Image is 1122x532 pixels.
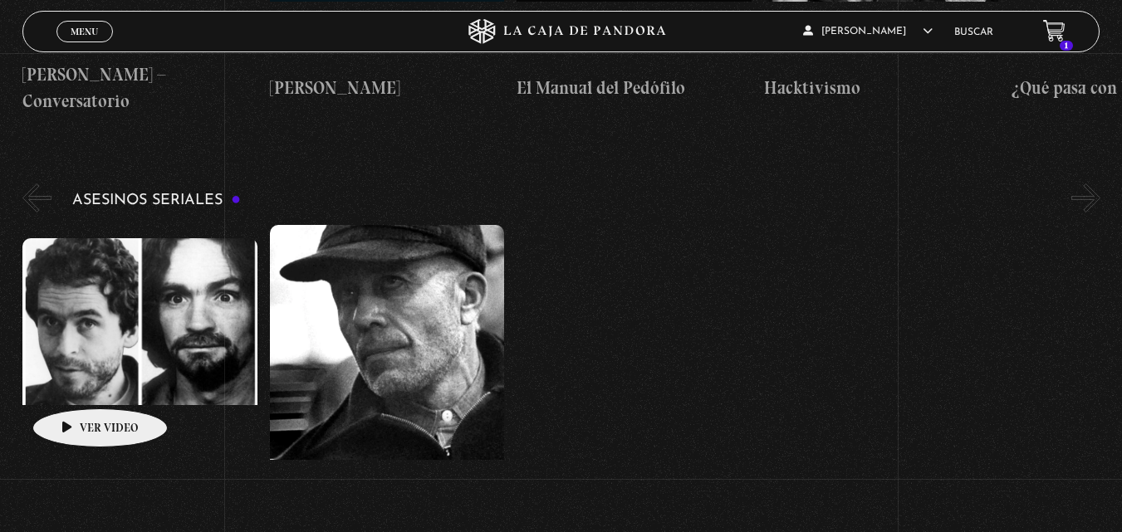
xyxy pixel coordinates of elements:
[517,75,752,101] h4: El Manual del Pedófilo
[764,75,999,101] h4: Hacktivismo
[1071,183,1100,212] button: Next
[71,27,98,37] span: Menu
[72,193,241,208] h3: Asesinos Seriales
[1043,20,1066,42] a: 1
[803,27,933,37] span: [PERSON_NAME]
[22,183,51,212] button: Previous
[22,61,257,114] h4: [PERSON_NAME] – Conversatorio
[1060,41,1073,51] span: 1
[65,41,104,52] span: Cerrar
[270,75,505,101] h4: [PERSON_NAME]
[954,27,993,37] a: Buscar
